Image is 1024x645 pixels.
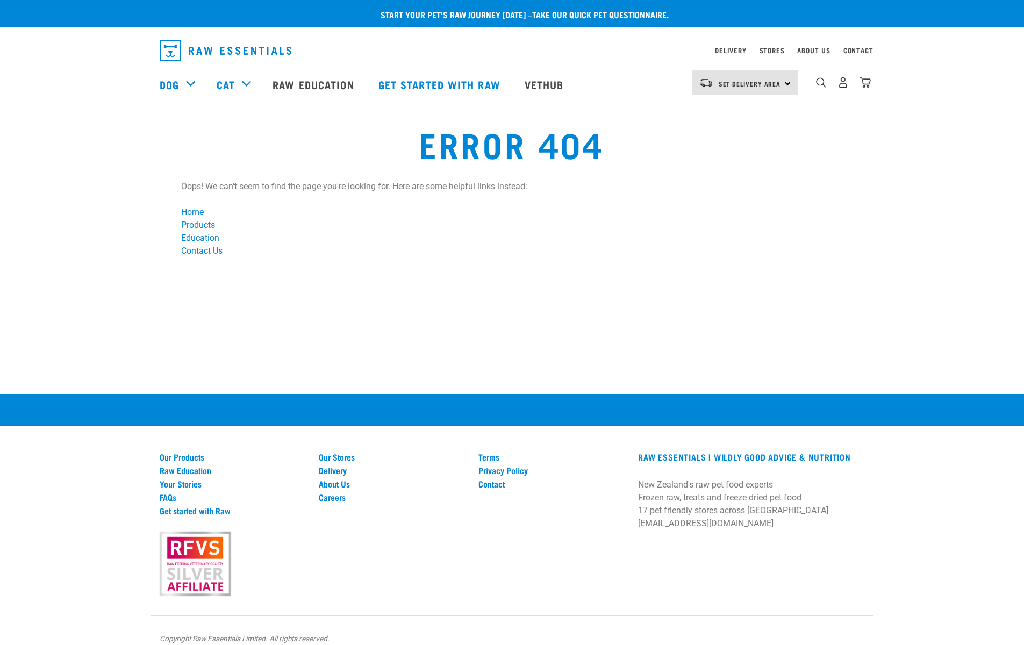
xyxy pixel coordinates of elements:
a: Get started with Raw [368,63,514,106]
a: Contact Us [181,246,223,256]
a: FAQs [160,492,306,502]
em: Copyright Raw Essentials Limited. All rights reserved. [160,634,330,643]
img: user.png [837,77,849,88]
a: Privacy Policy [478,465,625,475]
a: About Us [319,479,466,489]
img: rfvs.png [155,530,235,598]
a: Careers [319,492,466,502]
nav: dropdown navigation [151,35,873,66]
a: Contact [478,479,625,489]
a: Products [181,220,215,230]
p: New Zealand's raw pet food experts Frozen raw, treats and freeze dried pet food 17 pet friendly s... [638,478,864,530]
a: Get started with Raw [160,506,306,515]
img: home-icon@2x.png [860,77,871,88]
a: Terms [478,452,625,462]
h1: error 404 [190,124,834,163]
a: Raw Education [262,63,367,106]
a: Cat [217,76,235,92]
a: take our quick pet questionnaire. [532,12,669,17]
a: About Us [797,48,830,52]
a: Delivery [715,48,746,52]
a: Delivery [319,465,466,475]
a: Vethub [514,63,577,106]
a: Your Stories [160,479,306,489]
a: Contact [843,48,873,52]
a: Stores [760,48,785,52]
img: home-icon-1@2x.png [816,77,826,88]
a: Home [181,207,204,217]
p: Oops! We can't seem to find the page you're looking for. Here are some helpful links instead: [181,180,842,193]
a: Our Stores [319,452,466,462]
a: Dog [160,76,179,92]
a: Raw Education [160,465,306,475]
a: Our Products [160,452,306,462]
img: van-moving.png [699,78,713,88]
h3: RAW ESSENTIALS | Wildly Good Advice & Nutrition [638,452,864,462]
span: Set Delivery Area [719,82,781,85]
a: Education [181,233,219,243]
img: Raw Essentials Logo [160,40,291,61]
